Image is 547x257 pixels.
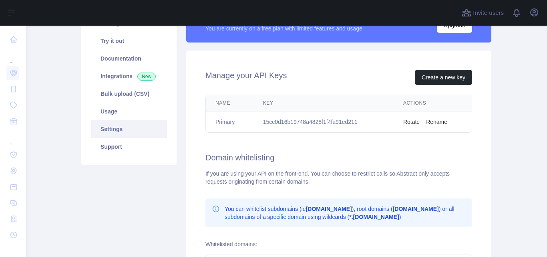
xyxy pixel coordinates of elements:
button: Create a new key [415,70,472,85]
b: [DOMAIN_NAME] [306,206,352,212]
h2: Manage your API Keys [205,70,287,85]
button: Rename [426,118,447,126]
a: Integrations New [91,67,167,85]
p: You can whitelist subdomains (ie ), root domains ( ) or all subdomains of a specific domain using... [225,205,466,221]
td: 15cc0d16b19748a4828f1f4fa91ed211 [253,111,394,133]
label: Whitelisted domains: [205,241,257,247]
button: Rotate [403,118,420,126]
span: New [137,73,156,81]
th: Key [253,95,394,111]
a: Documentation [91,50,167,67]
div: You are currently on a free plan with limited features and usage [205,24,362,32]
a: Usage [91,103,167,120]
a: Support [91,138,167,156]
b: [DOMAIN_NAME] [393,206,439,212]
div: ... [6,48,19,64]
td: Primary [206,111,253,133]
div: If you are using your API on the front-end. You can choose to restrict calls so Abstract only acc... [205,170,472,186]
a: Try it out [91,32,167,50]
button: Invite users [460,6,505,19]
a: Settings [91,120,167,138]
th: Actions [394,95,472,111]
a: Bulk upload (CSV) [91,85,167,103]
h2: Domain whitelisting [205,152,472,163]
span: Invite users [473,8,504,18]
div: ... [6,130,19,146]
b: *.[DOMAIN_NAME] [349,214,399,220]
th: Name [206,95,253,111]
